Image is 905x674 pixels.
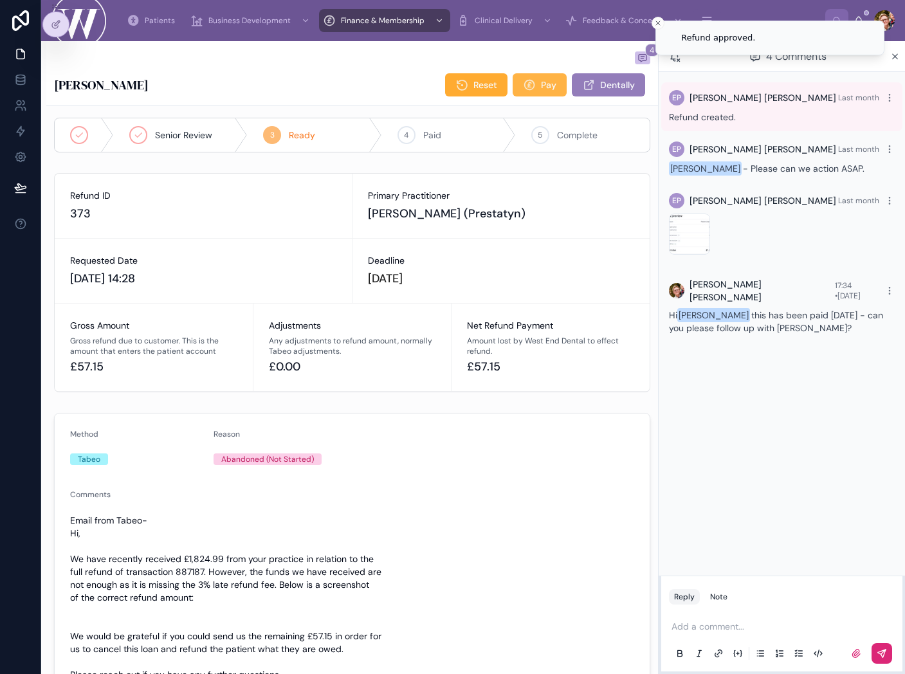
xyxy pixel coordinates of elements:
span: 4 [404,130,408,140]
a: Feedback & Concerns [561,9,689,32]
span: Paid [423,129,441,141]
span: [DATE] 14:28 [70,269,336,287]
div: Abandoned (Not Started) [221,453,314,465]
span: Comments [70,489,111,500]
span: Refund created. [669,111,736,123]
div: Note [710,592,727,602]
button: Dentally [572,73,645,96]
button: Reset [445,73,507,96]
span: £57.15 [70,358,237,376]
span: Adjustments [269,319,436,332]
span: EP [672,93,681,103]
span: [PERSON_NAME] [677,308,750,322]
span: Primary Practitioner [368,189,634,202]
span: [PERSON_NAME] (Prestatyn) [368,205,526,223]
span: EP [672,144,681,154]
span: 17:34 • [DATE] [835,280,861,301]
span: 5 [538,130,542,140]
div: Refund approved. [681,32,755,44]
span: Method [70,429,98,439]
a: Business Development [187,9,316,32]
a: Patients [123,9,184,32]
span: Reason [214,429,240,439]
span: Any adjustments to refund amount, normally Tabeo adjustments. [269,336,436,356]
span: EP [672,196,681,206]
span: Patients [145,15,175,26]
span: £57.15 [467,358,634,376]
span: 3 [270,130,275,140]
span: Pay [541,78,556,91]
span: Feedback & Concerns [583,15,663,26]
span: Hi this has been paid [DATE] - can you please follow up with [PERSON_NAME]? [669,309,883,334]
span: Requested Date [70,254,336,267]
span: Gross refund due to customer. This is the amount that enters the patient account [70,336,237,356]
a: Clinical Delivery [453,9,558,32]
span: [PERSON_NAME] [669,161,742,176]
button: 4 [635,51,650,68]
span: Complete [557,129,598,141]
span: [PERSON_NAME] [PERSON_NAME] [690,194,836,207]
span: [PERSON_NAME] [PERSON_NAME] [690,278,835,304]
span: Last month [838,93,879,103]
span: Finance & Membership [341,15,425,26]
a: Finance & Membership [319,9,450,32]
div: scrollable content [116,6,825,35]
span: Amount lost by West End Dental to effect refund. [467,336,634,356]
span: Business Development [208,15,291,26]
span: Refund ID [70,189,336,202]
span: Deadline [368,254,634,267]
p: [DATE] [368,269,403,287]
span: Gross Amount [70,319,237,332]
span: Dentally [600,78,635,91]
span: Ready [289,129,315,141]
span: [PERSON_NAME] [PERSON_NAME] [690,91,836,104]
h1: [PERSON_NAME] [54,76,149,94]
span: Senior Review [155,129,212,141]
span: 373 [70,205,336,223]
button: Pay [513,73,567,96]
button: Close toast [652,17,664,30]
span: Last month [838,144,879,154]
span: 4 [645,44,659,57]
div: Tabeo [78,453,100,465]
span: [PERSON_NAME] [PERSON_NAME] [690,143,836,156]
span: Net Refund Payment [467,319,634,332]
span: Reset [473,78,497,91]
span: 4 Comments [766,49,827,64]
span: Last month [838,196,879,206]
button: Reply [669,589,700,605]
span: £0.00 [269,358,436,376]
button: Note [705,589,733,605]
span: Clinical Delivery [475,15,533,26]
span: - Please can we action ASAP. [669,163,864,174]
